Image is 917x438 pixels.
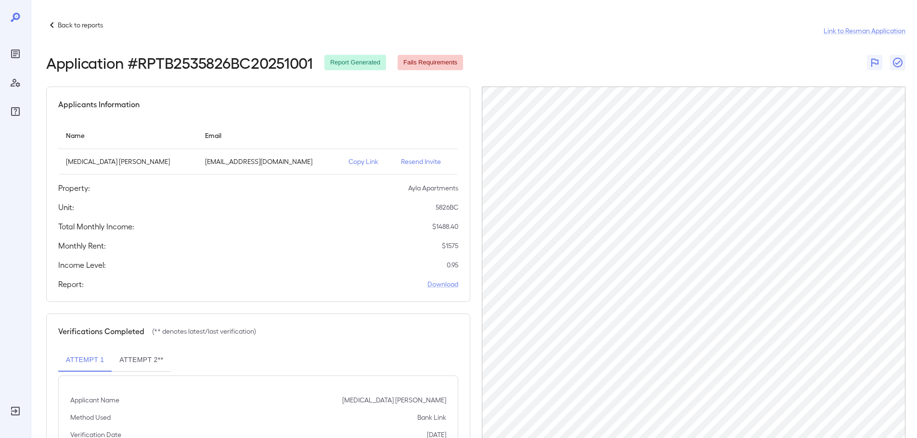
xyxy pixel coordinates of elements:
p: Copy Link [349,157,386,166]
p: [EMAIL_ADDRESS][DOMAIN_NAME] [205,157,333,166]
h5: Report: [58,278,84,290]
a: Link to Resman Application [824,26,905,36]
p: Resend Invite [401,157,450,166]
button: Attempt 2** [112,349,171,372]
button: Attempt 1 [58,349,112,372]
h5: Income Level: [58,259,106,271]
p: [MEDICAL_DATA] [PERSON_NAME] [66,157,190,166]
div: Manage Users [8,75,23,90]
p: 0.95 [447,260,458,270]
p: $ 1488.40 [432,222,458,231]
p: (** denotes latest/last verification) [152,326,256,336]
h5: Monthly Rent: [58,240,106,251]
button: Close Report [890,55,905,70]
h5: Verifications Completed [58,325,144,337]
div: FAQ [8,104,23,119]
h5: Property: [58,182,90,194]
table: simple table [58,122,458,175]
a: Download [427,279,458,289]
p: [MEDICAL_DATA] [PERSON_NAME] [342,395,446,405]
th: Email [197,122,340,149]
h5: Applicants Information [58,99,140,110]
span: Fails Requirements [398,58,463,67]
h5: Unit: [58,201,74,213]
h5: Total Monthly Income: [58,221,134,232]
p: Ayla Apartments [408,183,458,193]
p: 5826BC [436,202,458,212]
h2: Application # RPTB2535826BC20251001 [46,54,313,71]
p: $ 1575 [442,241,458,250]
p: Applicant Name [70,395,119,405]
div: Reports [8,46,23,62]
p: Bank Link [417,413,446,422]
th: Name [58,122,197,149]
div: Log Out [8,403,23,419]
p: Method Used [70,413,111,422]
span: Report Generated [324,58,386,67]
button: Flag Report [867,55,882,70]
p: Back to reports [58,20,103,30]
